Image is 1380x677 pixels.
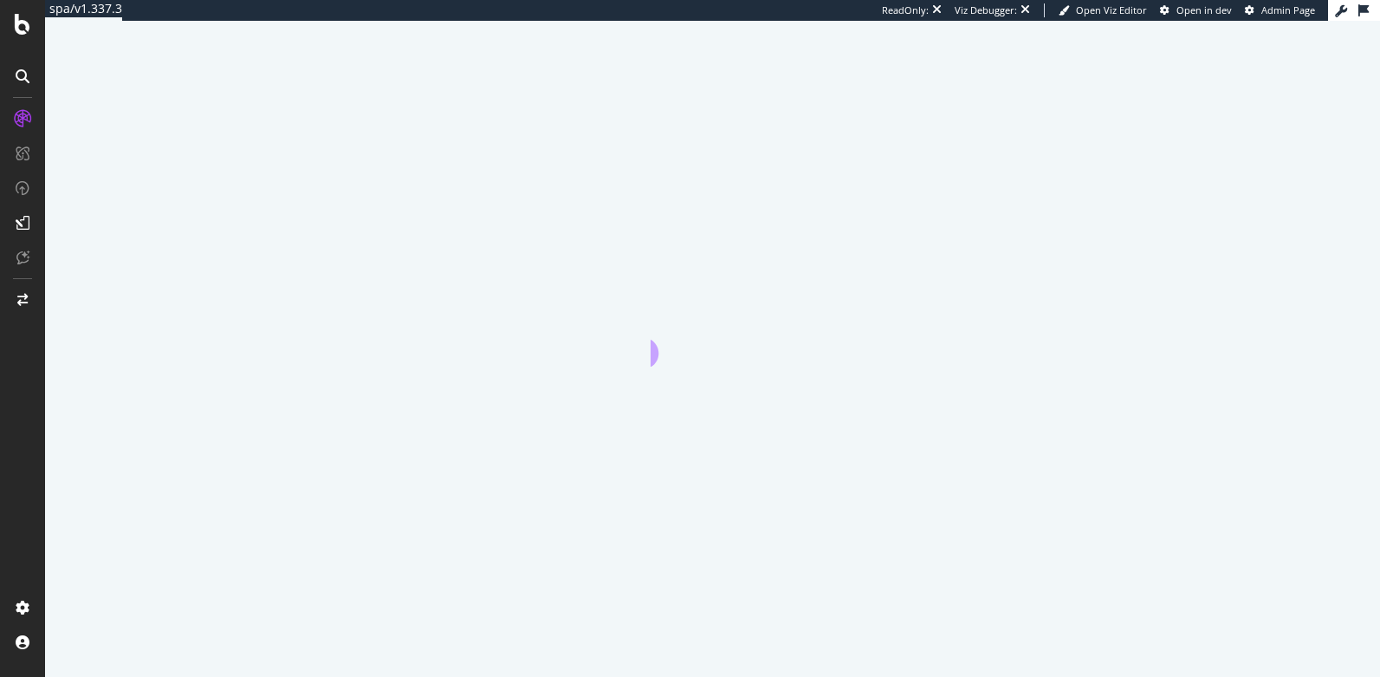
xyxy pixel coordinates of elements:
[882,3,929,17] div: ReadOnly:
[1261,3,1315,16] span: Admin Page
[955,3,1017,17] div: Viz Debugger:
[1059,3,1147,17] a: Open Viz Editor
[651,304,775,367] div: animation
[1245,3,1315,17] a: Admin Page
[1176,3,1232,16] span: Open in dev
[1076,3,1147,16] span: Open Viz Editor
[1160,3,1232,17] a: Open in dev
